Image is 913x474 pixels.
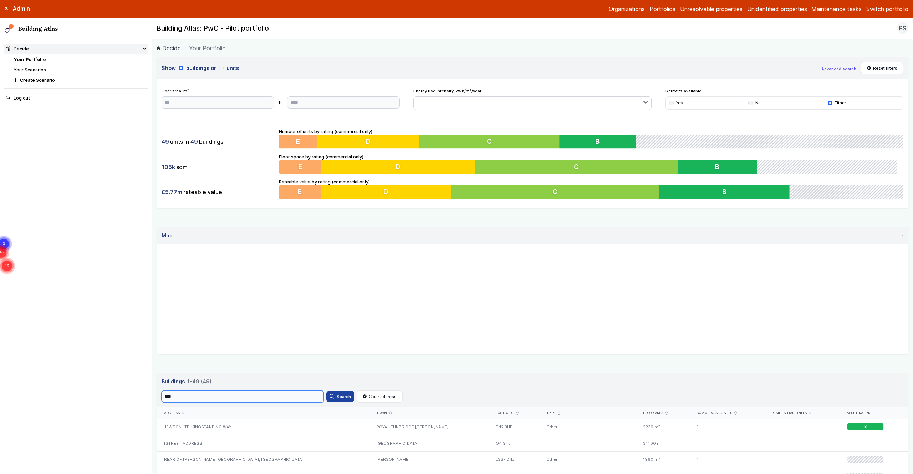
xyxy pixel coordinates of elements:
button: D [322,160,477,174]
span: B [864,424,867,429]
a: [STREET_ADDRESS][GEOGRAPHIC_DATA]G4 9TL31400 m² [157,435,908,452]
div: Type [546,411,629,415]
div: Address [164,411,363,415]
span: C [487,137,492,146]
button: C [419,135,559,148]
span: B [720,162,724,171]
span: B [596,137,600,146]
div: Asset rating [847,411,901,415]
div: [STREET_ADDRESS] [157,435,369,452]
h2: Building Atlas: PwC - Pilot portfolio [157,24,269,33]
span: B [722,188,726,196]
a: Your Portfolio [14,57,46,62]
div: rateable value [162,185,274,199]
button: D [321,185,451,199]
div: Decide [6,45,29,52]
div: Floor area [643,411,683,415]
button: Search [326,391,354,402]
button: B [682,160,762,174]
div: sqm [162,160,274,174]
a: JEWSON LTD, KINGSTANDING WAYROYAL TUNBRIDGE [PERSON_NAME]TN2 3UPOther2230 m²1B [157,419,908,435]
div: 1960 m² [636,452,690,468]
button: B [659,185,790,199]
div: Commercial units [697,411,758,415]
span: E [296,137,300,146]
div: Postcode [496,411,532,415]
span: C [552,188,557,196]
button: B [559,135,636,148]
span: D [366,137,371,146]
a: Maintenance tasks [811,5,862,13]
button: PS [897,22,908,34]
form: to [162,96,400,109]
div: G4 9TL [489,435,540,452]
span: E [299,162,302,171]
span: 49 [162,138,169,146]
div: 1 [690,452,765,468]
a: Portfolios [649,5,675,13]
span: 49 [190,138,198,146]
span: E [298,188,302,196]
button: C [477,160,682,174]
button: Advanced search [821,66,856,72]
a: Unresolvable properties [680,5,743,13]
button: Reset filters [861,62,904,74]
span: D [397,162,402,171]
button: D [317,135,419,148]
span: PS [899,24,906,32]
a: Unidentified properties [747,5,807,13]
summary: Decide [4,44,148,54]
div: Floor area, m² [162,88,400,108]
a: Organizations [609,5,645,13]
button: E [279,185,321,199]
h3: Buildings [162,378,903,385]
div: [GEOGRAPHIC_DATA] [369,435,489,452]
button: Switch portfolio [866,5,908,13]
div: JEWSON LTD, KINGSTANDING WAY [157,419,369,435]
div: TN2 3UP [489,419,540,435]
summary: Map [157,227,908,244]
span: Retrofits available [665,88,904,94]
div: ROYAL TUNBRIDGE [PERSON_NAME] [369,419,489,435]
span: 1-49 (49) [187,378,211,385]
a: Decide [157,44,181,52]
div: Rateable value by rating (commercial only) [279,178,903,199]
div: Floor space by rating (commercial only) [279,153,903,174]
div: REAR OF [PERSON_NAME][GEOGRAPHIC_DATA], [GEOGRAPHIC_DATA] [157,452,369,468]
button: Log out [4,93,148,104]
span: Your Portfolio [189,44,226,52]
div: Town [376,411,482,415]
a: Your Scenarios [14,67,46,72]
span: D [383,188,388,196]
a: REAR OF [PERSON_NAME][GEOGRAPHIC_DATA], [GEOGRAPHIC_DATA][PERSON_NAME]LS27 0NJOther1960 m²1 [157,452,908,468]
button: Clear address [357,390,403,403]
span: 105k [162,163,175,171]
span: C [577,162,582,171]
button: E [279,135,317,148]
button: Create Scenario [11,75,148,85]
button: C [451,185,659,199]
div: 1 [690,419,765,435]
div: 31400 m² [636,435,690,452]
div: Number of units by rating (commercial only) [279,128,903,149]
div: Other [540,452,636,468]
div: Residential units [771,411,832,415]
div: [PERSON_NAME] [369,452,489,468]
div: Energy use intensity, kWh/m²/year [413,88,652,110]
div: 2230 m² [636,419,690,435]
div: Other [540,419,636,435]
span: £5.77m [162,188,182,196]
div: units in buildings [162,135,274,148]
h3: Show [162,64,817,72]
button: E [279,160,322,174]
img: main-0bbd2752.svg [5,24,14,33]
div: LS27 0NJ [489,452,540,468]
